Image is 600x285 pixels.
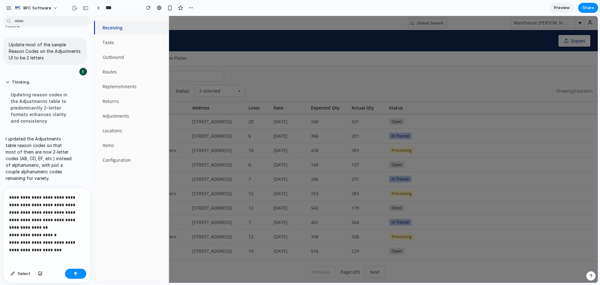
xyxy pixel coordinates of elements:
span: Preview [554,5,570,11]
iframe: Opens a widget where you can find more information [453,248,497,264]
span: BFC Software [23,5,51,11]
div: Updating reason codes in the Adjustments table to predominantly 2-letter formats enhances clarity... [6,88,72,128]
span: Select [17,271,31,277]
button: Share [578,3,598,13]
button: Select [7,269,34,279]
button: BFC Software [12,3,61,13]
p: I updated the Adjustments table reason codes so that most of them are now 2-letter codes (AB, CD,... [6,135,72,181]
a: Preview [549,3,574,13]
span: Share [582,5,594,11]
p: Update most of the sample Reason Codes on the Adjustments UI to be 2 letters [9,41,81,61]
